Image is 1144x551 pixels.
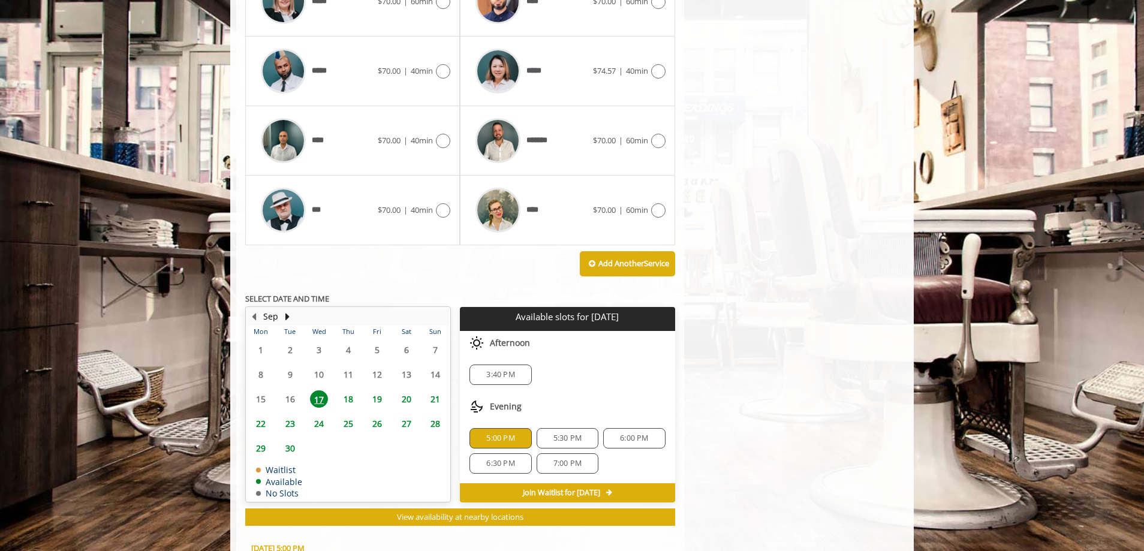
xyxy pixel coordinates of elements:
button: Next Month [282,310,292,323]
span: 5:00 PM [486,433,514,443]
div: 5:30 PM [537,428,598,448]
button: Add AnotherService [580,251,675,276]
td: Select day21 [421,387,450,411]
img: evening slots [469,399,484,414]
span: 22 [252,415,270,432]
td: Select day17 [305,387,333,411]
div: 7:00 PM [537,453,598,474]
span: 27 [398,415,416,432]
span: $70.00 [378,65,401,76]
td: Select day25 [333,411,362,436]
td: Select day18 [333,387,362,411]
td: Select day19 [363,387,392,411]
span: 6:00 PM [620,433,648,443]
button: Previous Month [249,310,258,323]
span: 23 [281,415,299,432]
span: 40min [626,65,648,76]
span: $70.00 [593,135,616,146]
span: Afternoon [490,338,530,348]
td: Select day24 [305,411,333,436]
span: 26 [368,415,386,432]
span: 21 [426,390,444,408]
span: 60min [626,135,648,146]
span: 28 [426,415,444,432]
b: SELECT DATE AND TIME [245,293,329,304]
th: Fri [363,326,392,338]
span: 40min [411,204,433,215]
span: Evening [490,402,522,411]
div: 5:00 PM [469,428,531,448]
td: Select day22 [246,411,275,436]
div: 6:00 PM [603,428,665,448]
span: $74.57 [593,65,616,76]
p: Available slots for [DATE] [465,312,670,322]
th: Sat [392,326,420,338]
span: 40min [411,135,433,146]
td: Waitlist [256,465,302,474]
span: 6:30 PM [486,459,514,468]
th: Wed [305,326,333,338]
td: Select day20 [392,387,420,411]
td: Select day26 [363,411,392,436]
span: 18 [339,390,357,408]
th: Sun [421,326,450,338]
span: Join Waitlist for [DATE] [523,488,600,498]
span: 29 [252,439,270,457]
span: | [404,135,408,146]
b: Add Another Service [598,258,669,269]
span: 20 [398,390,416,408]
button: View availability at nearby locations [245,508,675,526]
span: 19 [368,390,386,408]
span: $70.00 [378,135,401,146]
td: Select day23 [275,411,304,436]
span: 25 [339,415,357,432]
td: Select day27 [392,411,420,436]
div: 6:30 PM [469,453,531,474]
img: afternoon slots [469,336,484,350]
td: No Slots [256,489,302,498]
span: 60min [626,204,648,215]
span: | [619,135,623,146]
th: Tue [275,326,304,338]
span: | [404,204,408,215]
span: $70.00 [378,204,401,215]
span: 30 [281,439,299,457]
span: 7:00 PM [553,459,582,468]
span: | [619,204,623,215]
td: Available [256,477,302,486]
td: Select day30 [275,436,304,460]
span: 40min [411,65,433,76]
span: $70.00 [593,204,616,215]
td: Select day28 [421,411,450,436]
span: View availability at nearby locations [397,511,523,522]
span: 5:30 PM [553,433,582,443]
span: | [404,65,408,76]
th: Thu [333,326,362,338]
span: | [619,65,623,76]
td: Select day29 [246,436,275,460]
span: 3:40 PM [486,370,514,380]
button: Sep [263,310,278,323]
span: 17 [310,390,328,408]
th: Mon [246,326,275,338]
div: 3:40 PM [469,365,531,385]
span: 24 [310,415,328,432]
